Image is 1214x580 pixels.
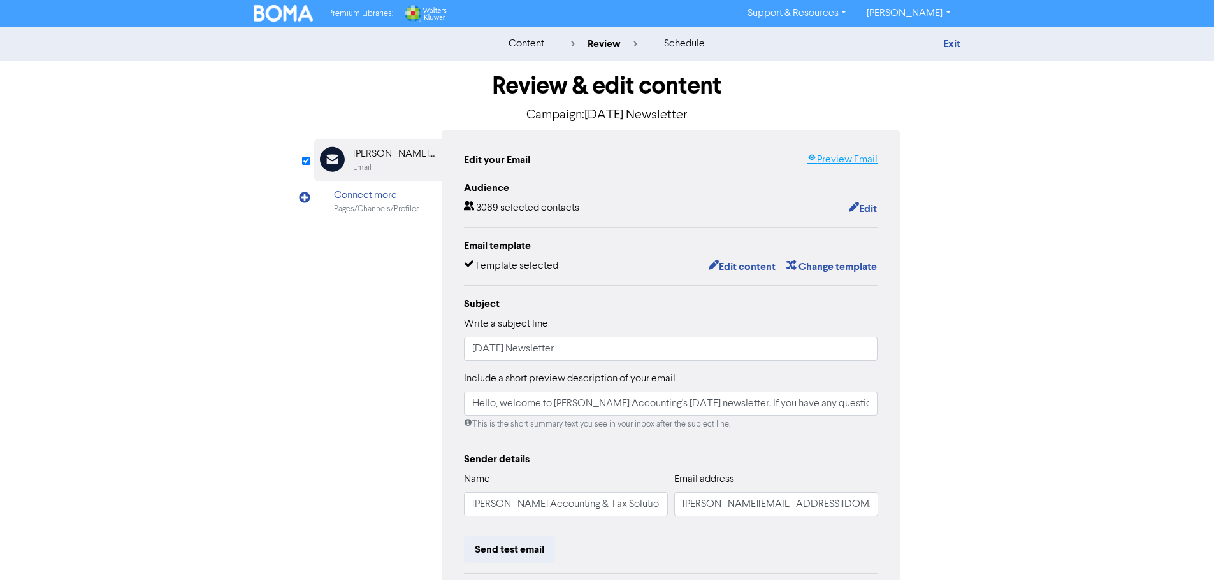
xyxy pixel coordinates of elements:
h1: Review & edit content [314,71,900,101]
div: Subject [464,296,878,311]
img: Wolters Kluwer [403,5,447,22]
div: Email template [464,238,878,253]
div: 3069 selected contacts [464,201,579,217]
label: Write a subject line [464,316,548,332]
button: Edit [848,201,878,217]
button: Change template [786,258,878,275]
button: Edit content [708,258,776,275]
div: Template selected [464,258,558,275]
div: content [509,36,544,52]
div: schedule [664,36,705,52]
p: Campaign: [DATE] Newsletter [314,106,900,125]
label: Include a short preview description of your email [464,371,676,386]
button: Send test email [464,536,555,563]
img: BOMA Logo [254,5,314,22]
div: review [571,36,637,52]
label: Name [464,472,490,487]
div: Audience [464,180,878,195]
div: Sender details [464,451,878,467]
div: [PERSON_NAME] Accounting & Tax Solutions [353,146,435,162]
a: [PERSON_NAME] [856,3,960,24]
span: Premium Libraries: [328,10,393,18]
label: Email address [674,472,734,487]
div: This is the short summary text you see in your inbox after the subject line. [464,418,878,430]
a: Support & Resources [737,3,856,24]
div: Connect morePages/Channels/Profiles [314,181,442,222]
div: Pages/Channels/Profiles [334,203,420,215]
div: [PERSON_NAME] Accounting & Tax SolutionsEmail [314,139,442,181]
div: Connect more [334,188,420,203]
a: Exit [943,38,960,50]
div: Email [353,162,372,174]
a: Preview Email [807,152,878,167]
div: Edit your Email [464,152,530,167]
